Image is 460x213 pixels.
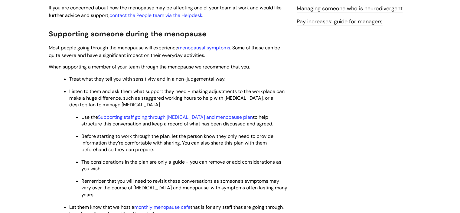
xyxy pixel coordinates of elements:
span: The considerations in the plan are only a guide - you can remove or add considerations as you wish. [81,159,281,172]
span: Before starting to work through the plan, let the person know they only need to provide informati... [81,133,273,153]
span: Remember that you will need to revisit these conversations as someone’s symptoms may vary over th... [81,178,287,198]
a: Pay increases: guide for managers [297,18,383,26]
a: Managing someone who is neurodivergent [297,5,403,13]
span: Most people going through the menopause will experience . Some of these can be quite severe and h... [49,45,280,58]
span: Treat what they tell you with sensitivity and in a non-judgemental way. [69,76,225,82]
a: menopausal symptoms [178,45,230,51]
span: Use the to help structure this conversation and keep a record of what has been discussed and agreed. [81,114,273,127]
span: Supporting someone during the menopause [49,29,206,38]
span: If you are concerned about how the menopause may be affecting one of your team at work and would ... [49,5,282,18]
span: When supporting a member of your team through the menopause we recommend that you: [49,64,250,70]
a: contact the People team via the Helpdesk [109,12,202,18]
a: monthly menopause cafe [134,204,191,210]
a: Supporting staff going through [MEDICAL_DATA] and menopause plan [98,114,253,120]
span: Listen to them and ask them what support they need - making adjustments to the workplace can make... [69,88,285,108]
